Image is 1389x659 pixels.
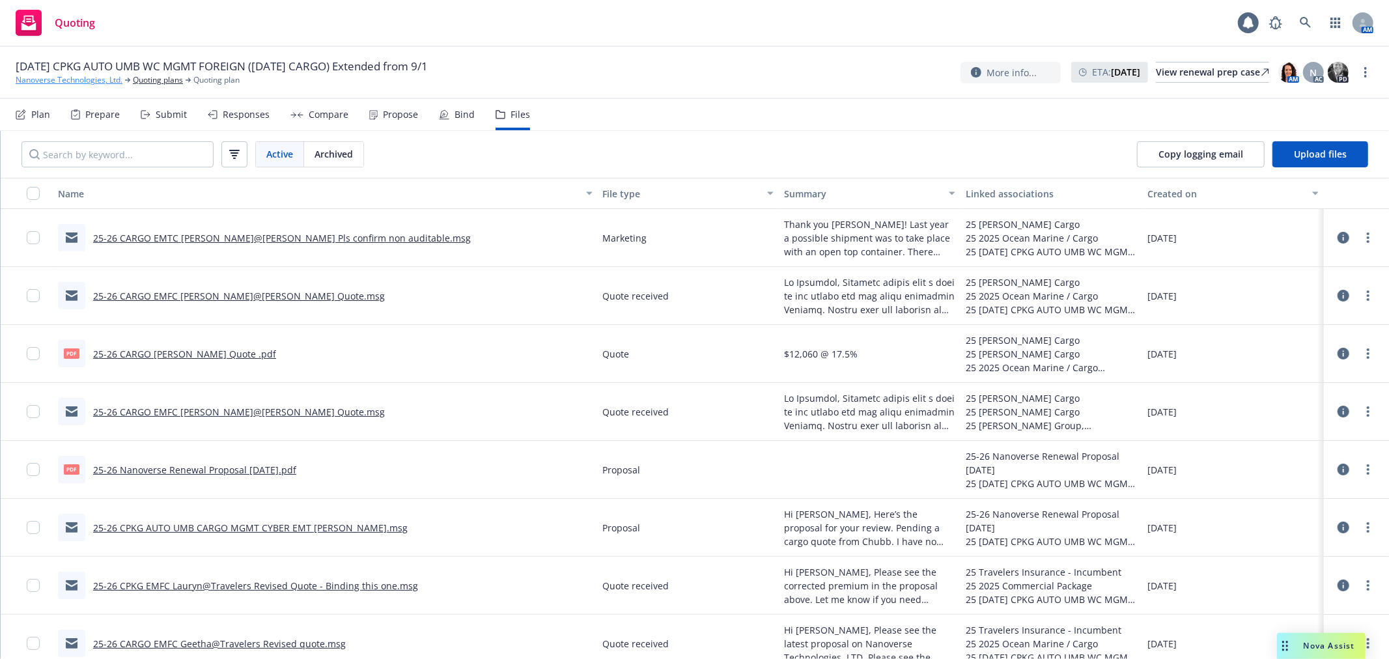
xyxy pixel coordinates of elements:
[603,347,630,361] span: Quote
[966,391,1137,405] div: 25 [PERSON_NAME] Cargo
[784,391,955,432] span: Lo Ipsumdol, Sitametc adipis elit s doei te inc utlabo etd mag aliqu enimadmin Veniamq. Nostru ex...
[966,289,1137,303] div: 25 2025 Ocean Marine / Cargo
[1137,141,1265,167] button: Copy logging email
[223,109,270,120] div: Responses
[966,623,1137,637] div: 25 Travelers Insurance - Incumbent
[1277,633,1293,659] div: Drag to move
[27,347,40,360] input: Toggle Row Selected
[966,477,1137,490] div: 25 [DATE] CPKG AUTO UMB WC MGMT FOREIGN ([DATE] CARGO) Extended from 9/1
[1360,346,1376,361] a: more
[1092,65,1140,79] span: ETA :
[966,579,1137,593] div: 25 2025 Commercial Package
[1360,520,1376,535] a: more
[966,333,1137,347] div: 25 [PERSON_NAME] Cargo
[966,507,1137,535] div: 25-26 Nanoverse Renewal Proposal [DATE]
[1360,636,1376,651] a: more
[966,187,1137,201] div: Linked associations
[27,231,40,244] input: Toggle Row Selected
[266,147,293,161] span: Active
[27,463,40,476] input: Toggle Row Selected
[966,593,1137,606] div: 25 [DATE] CPKG AUTO UMB WC MGMT FOREIGN ([DATE] CARGO) Extended from 9/1
[27,637,40,650] input: Toggle Row Selected
[1158,148,1243,160] span: Copy logging email
[1142,178,1324,209] button: Created on
[1147,289,1177,303] span: [DATE]
[383,109,418,120] div: Propose
[93,522,408,534] a: 25-26 CPKG AUTO UMB CARGO MGMT CYBER EMT [PERSON_NAME].msg
[603,187,760,201] div: File type
[93,638,346,650] a: 25-26 CARGO EMFC Geetha@Travelers Revised quote.msg
[27,405,40,418] input: Toggle Row Selected
[1147,579,1177,593] span: [DATE]
[27,521,40,534] input: Toggle Row Selected
[966,347,1137,361] div: 25 [PERSON_NAME] Cargo
[1147,521,1177,535] span: [DATE]
[315,147,353,161] span: Archived
[156,109,187,120] div: Submit
[966,565,1137,579] div: 25 Travelers Insurance - Incumbent
[93,580,418,592] a: 25-26 CPKG EMFC Lauryn@Travelers Revised Quote - Binding this one.msg
[603,463,641,477] span: Proposal
[55,18,95,28] span: Quoting
[1263,10,1289,36] a: Report a Bug
[53,178,598,209] button: Name
[1277,633,1366,659] button: Nova Assist
[784,347,858,361] span: $12,060 @ 17.5%
[1147,405,1177,419] span: [DATE]
[10,5,100,41] a: Quoting
[93,406,385,418] a: 25-26 CARGO EMFC [PERSON_NAME]@[PERSON_NAME] Quote.msg
[966,419,1137,432] div: 25 [PERSON_NAME] Group, [PERSON_NAME] Insurance Company, Inc. - [PERSON_NAME] Cargo
[961,62,1061,83] button: More info...
[1358,64,1373,80] a: more
[1156,63,1269,82] div: View renewal prep case
[58,187,578,201] div: Name
[966,361,1137,374] div: 25 2025 Ocean Marine / Cargo
[93,464,296,476] a: 25-26 Nanoverse Renewal Proposal [DATE].pdf
[784,507,955,548] span: Hi [PERSON_NAME], Here’s the proposal for your review. Pending a cargo quote from Chubb. I have n...
[966,405,1137,419] div: 25 [PERSON_NAME] Cargo
[966,245,1137,259] div: 25 [DATE] CPKG AUTO UMB WC MGMT FOREIGN ([DATE] CARGO) Extended from 9/1
[966,449,1137,477] div: 25-26 Nanoverse Renewal Proposal [DATE]
[603,521,641,535] span: Proposal
[1323,10,1349,36] a: Switch app
[16,59,428,74] span: [DATE] CPKG AUTO UMB WC MGMT FOREIGN ([DATE] CARGO) Extended from 9/1
[1147,187,1304,201] div: Created on
[16,74,122,86] a: Nanoverse Technologies, Ltd.
[1147,637,1177,651] span: [DATE]
[64,348,79,358] span: pdf
[27,579,40,592] input: Toggle Row Selected
[1147,231,1177,245] span: [DATE]
[1272,141,1368,167] button: Upload files
[966,637,1137,651] div: 25 2025 Ocean Marine / Cargo
[987,66,1037,79] span: More info...
[966,303,1137,316] div: 25 [DATE] CPKG AUTO UMB WC MGMT FOREIGN ([DATE] CARGO) Extended from 9/1
[1360,462,1376,477] a: more
[784,565,955,606] span: Hi [PERSON_NAME], Please see the corrected premium in the proposal above. Let me know if you need...
[603,405,669,419] span: Quote received
[1147,347,1177,361] span: [DATE]
[603,637,669,651] span: Quote received
[1147,463,1177,477] span: [DATE]
[1328,62,1349,83] img: photo
[966,217,1137,231] div: 25 [PERSON_NAME] Cargo
[1310,66,1317,79] span: N
[603,231,647,245] span: Marketing
[966,535,1137,548] div: 25 [DATE] CPKG AUTO UMB WC MGMT FOREIGN ([DATE] CARGO) Extended from 9/1
[1360,404,1376,419] a: more
[1294,148,1347,160] span: Upload files
[309,109,348,120] div: Compare
[193,74,240,86] span: Quoting plan
[966,275,1137,289] div: 25 [PERSON_NAME] Cargo
[1111,66,1140,78] strong: [DATE]
[603,289,669,303] span: Quote received
[93,290,385,302] a: 25-26 CARGO EMFC [PERSON_NAME]@[PERSON_NAME] Quote.msg
[784,217,955,259] span: Thank you [PERSON_NAME]! Last year a possible shipment was to take place with an open top contain...
[603,579,669,593] span: Quote received
[1278,62,1299,83] img: photo
[64,464,79,474] span: pdf
[966,231,1137,245] div: 25 2025 Ocean Marine / Cargo
[85,109,120,120] div: Prepare
[27,187,40,200] input: Select all
[1360,230,1376,245] a: more
[598,178,779,209] button: File type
